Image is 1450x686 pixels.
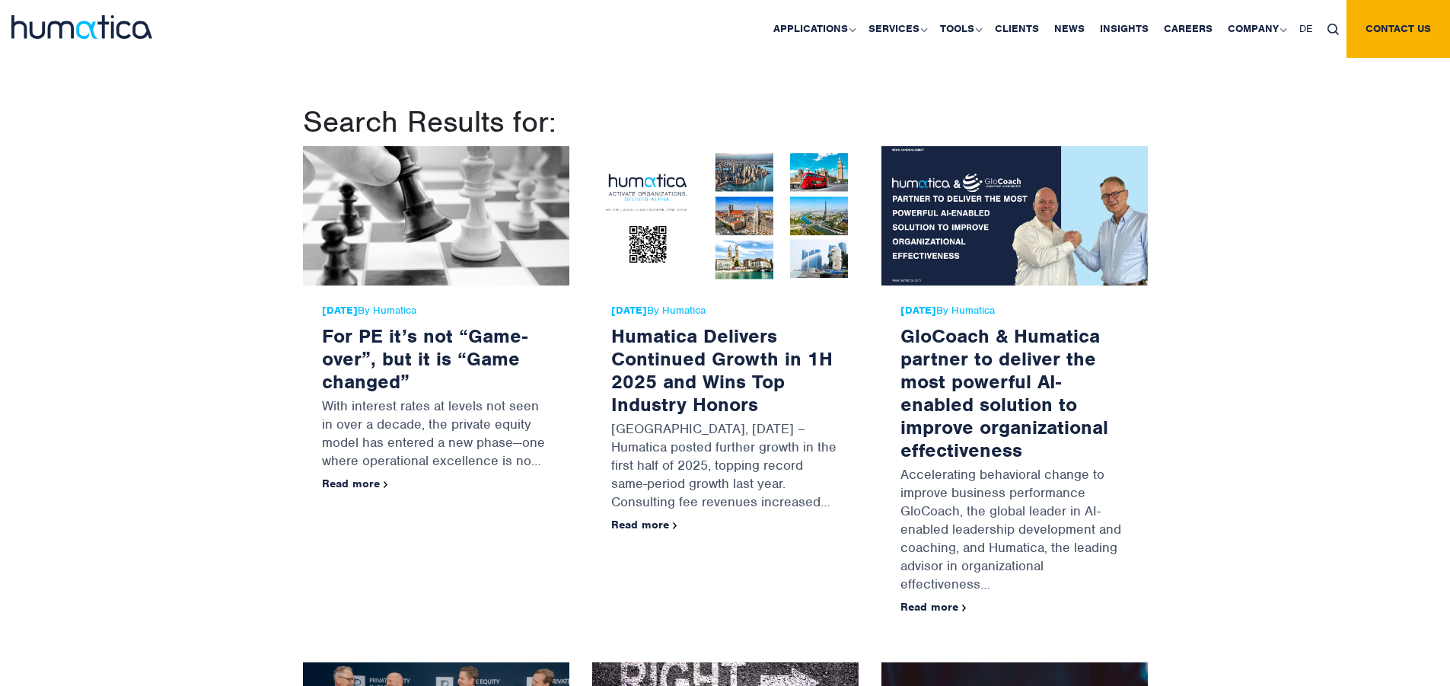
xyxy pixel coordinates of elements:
[322,324,527,394] a: For PE it’s not “Game-over”, but it is “Game changed”
[900,324,1108,462] a: GloCoach & Humatica partner to deliver the most powerful AI-enabled solution to improve organizat...
[611,305,840,317] span: By Humatica
[611,324,833,416] a: Humatica Delivers Continued Growth in 1H 2025 and Wins Top Industry Honors
[322,304,358,317] strong: [DATE]
[611,304,647,317] strong: [DATE]
[322,305,550,317] span: By Humatica
[592,146,859,286] img: Humatica Delivers Continued Growth in 1H 2025 and Wins Top Industry Honors
[322,477,388,490] a: Read more
[1327,24,1339,35] img: search_icon
[881,146,1148,286] img: GloCoach & Humatica partner to deliver the most powerful AI-enabled solution to improve organizat...
[900,600,967,614] a: Read more
[611,518,677,531] a: Read more
[1299,22,1312,35] span: DE
[303,146,569,286] img: For PE it’s not “Game-over”, but it is “Game changed”
[384,481,388,488] img: arrowicon
[900,305,1129,317] span: By Humatica
[900,461,1129,601] p: Accelerating behavioral change to improve business performance GloCoach, the global leader in AI-...
[322,393,550,477] p: With interest rates at levels not seen in over a decade, the private equity model has entered a n...
[673,522,677,529] img: arrowicon
[303,104,1148,140] h1: Search Results for:
[611,416,840,518] p: [GEOGRAPHIC_DATA], [DATE] – Humatica posted further growth in the first half of 2025, topping rec...
[900,304,936,317] strong: [DATE]
[11,15,152,39] img: logo
[962,605,967,611] img: arrowicon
